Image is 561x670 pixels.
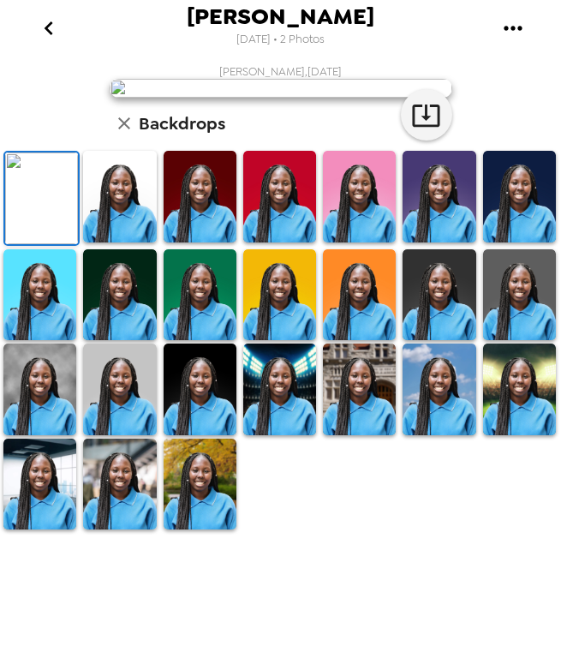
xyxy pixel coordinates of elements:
img: Original [5,153,78,244]
span: [DATE] • 2 Photos [236,28,325,51]
img: user [110,79,452,98]
h6: Backdrops [139,110,225,137]
span: [PERSON_NAME] [187,5,374,28]
span: [PERSON_NAME] , [DATE] [219,64,342,79]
